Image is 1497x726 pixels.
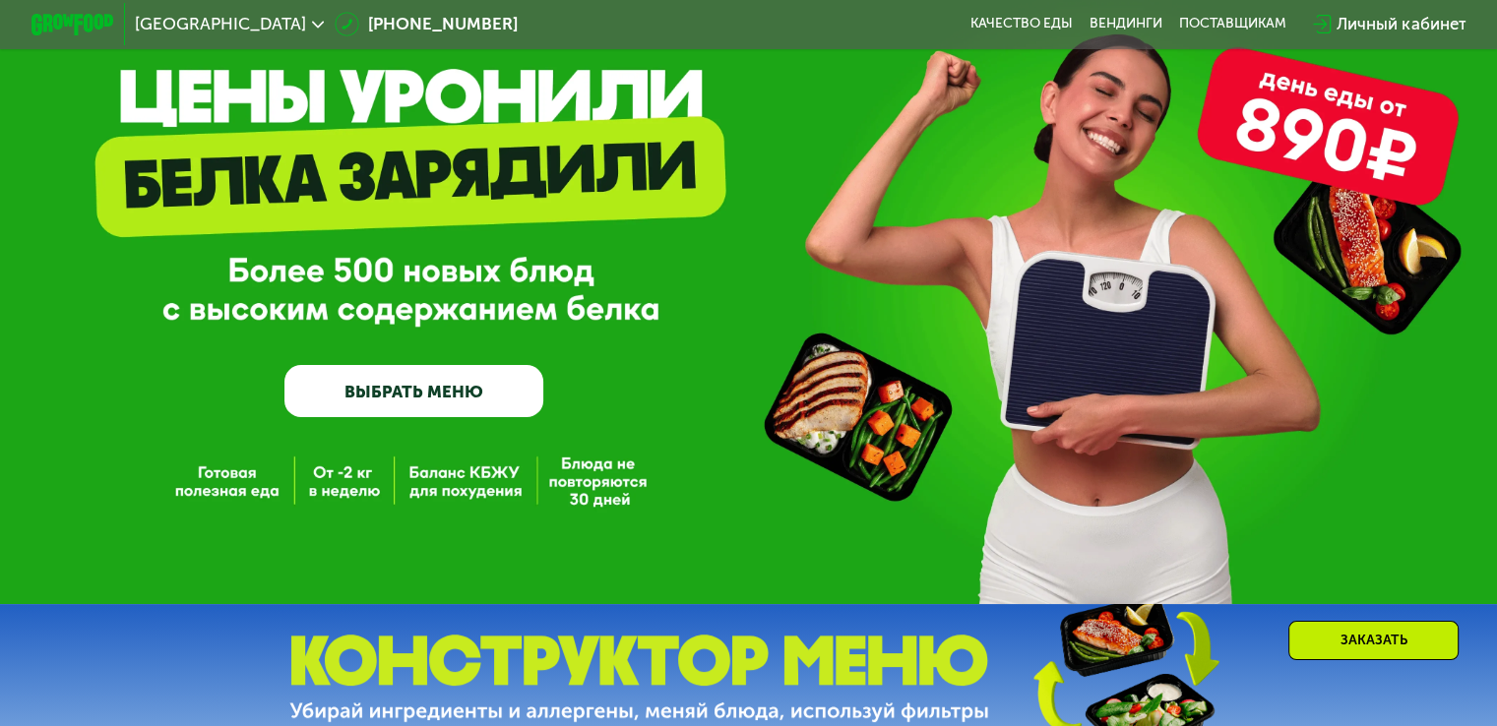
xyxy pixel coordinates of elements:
[284,365,543,417] a: ВЫБРАТЬ МЕНЮ
[1288,621,1459,660] div: Заказать
[1337,12,1466,36] div: Личный кабинет
[135,16,306,32] span: [GEOGRAPHIC_DATA]
[1179,16,1286,32] div: поставщикам
[970,16,1073,32] a: Качество еды
[1090,16,1162,32] a: Вендинги
[335,12,518,36] a: [PHONE_NUMBER]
